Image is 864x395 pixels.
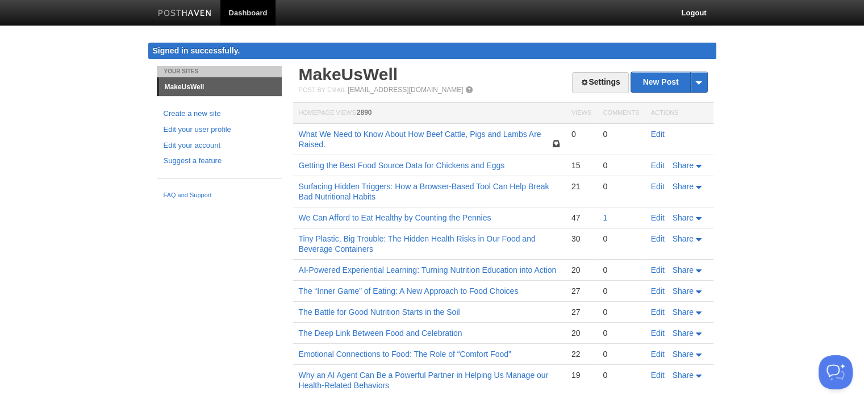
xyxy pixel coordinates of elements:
[673,265,694,275] span: Share
[164,155,275,167] a: Suggest a feature
[603,328,639,338] div: 0
[299,65,398,84] a: MakeUsWell
[651,286,665,296] a: Edit
[603,129,639,139] div: 0
[299,286,519,296] a: The “Inner Game” of Eating: A New Approach to Food Choices
[651,350,665,359] a: Edit
[651,307,665,317] a: Edit
[651,371,665,380] a: Edit
[651,130,665,139] a: Edit
[348,86,463,94] a: [EMAIL_ADDRESS][DOMAIN_NAME]
[631,72,707,92] a: New Post
[164,108,275,120] a: Create a new site
[673,286,694,296] span: Share
[603,286,639,296] div: 0
[299,130,541,149] a: What We Need to Know About How Beef Cattle, Pigs and Lambs Are Raised.
[603,213,607,222] a: 1
[299,350,511,359] a: Emotional Connections to Food: The Role of “Comfort Food”
[603,370,639,380] div: 0
[566,103,597,124] th: Views
[299,371,549,390] a: Why an AI Agent Can Be a Powerful Partner in Helping Us Manage our Health-Related Behaviors
[299,265,557,275] a: AI-Powered Experiential Learning: Turning Nutrition Education into Action
[571,213,591,223] div: 47
[603,307,639,317] div: 0
[651,329,665,338] a: Edit
[673,350,694,359] span: Share
[299,182,549,201] a: Surfacing Hidden Triggers: How a Browser-Based Tool Can Help Break Bad Nutritional Habits
[293,103,566,124] th: Homepage Views
[673,329,694,338] span: Share
[299,213,491,222] a: We Can Afford to Eat Healthy by Counting the Pennies
[603,265,639,275] div: 0
[651,213,665,222] a: Edit
[148,43,716,59] div: Signed in successfully.
[673,213,694,222] span: Share
[571,328,591,338] div: 20
[651,234,665,243] a: Edit
[673,307,694,317] span: Share
[571,286,591,296] div: 27
[571,370,591,380] div: 19
[158,10,212,18] img: Posthaven-bar
[673,161,694,170] span: Share
[571,160,591,171] div: 15
[164,124,275,136] a: Edit your user profile
[571,129,591,139] div: 0
[164,140,275,152] a: Edit your account
[645,103,713,124] th: Actions
[299,329,462,338] a: The Deep Link Between Food and Celebration
[603,181,639,192] div: 0
[571,265,591,275] div: 20
[673,234,694,243] span: Share
[571,307,591,317] div: 27
[819,355,853,389] iframe: Help Scout Beacon - Open
[603,160,639,171] div: 0
[157,66,282,77] li: Your Sites
[603,349,639,359] div: 0
[651,182,665,191] a: Edit
[571,234,591,244] div: 30
[571,181,591,192] div: 21
[651,265,665,275] a: Edit
[651,161,665,170] a: Edit
[299,307,460,317] a: The Battle for Good Nutrition Starts in the Soil
[299,161,505,170] a: Getting the Best Food Source Data for Chickens and Eggs
[572,72,628,93] a: Settings
[571,349,591,359] div: 22
[164,190,275,201] a: FAQ and Support
[299,234,536,253] a: Tiny Plastic, Big Trouble: The Hidden Health Risks in Our Food and Beverage Containers
[597,103,645,124] th: Comments
[159,78,282,96] a: MakeUsWell
[603,234,639,244] div: 0
[299,86,346,93] span: Post by Email
[357,109,372,117] span: 2890
[673,371,694,380] span: Share
[673,182,694,191] span: Share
